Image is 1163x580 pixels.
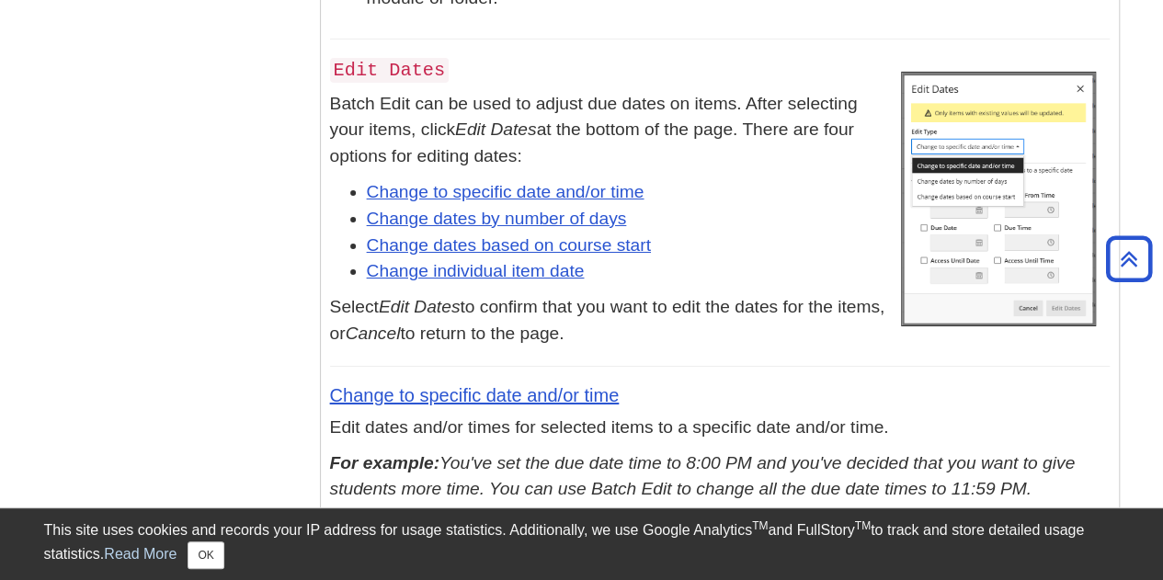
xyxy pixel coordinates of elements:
[330,453,439,472] strong: For example:
[330,385,620,405] a: Change to specific date and/or time
[330,58,450,83] code: Edit Dates
[901,72,1096,326] img: "Edit Dates" via Batch Edit
[188,541,223,569] button: Close
[379,297,461,316] em: Edit Dates
[455,119,537,139] em: Edit Dates
[330,91,1110,170] p: Batch Edit can be used to adjust due dates on items. After selecting your items, click at the bot...
[104,546,177,562] a: Read More
[367,209,627,228] a: Change dates by number of days
[346,324,401,343] em: Cancel
[367,235,651,255] a: Change dates based on course start
[330,453,1076,499] em: You've set the due date time to 8:00 PM and you've decided that you want to give students more ti...
[330,415,1110,441] p: Edit dates and/or times for selected items to a specific date and/or time.
[1100,246,1158,271] a: Back to Top
[855,519,871,532] sup: TM
[752,519,768,532] sup: TM
[44,519,1120,569] div: This site uses cookies and records your IP address for usage statistics. Additionally, we use Goo...
[330,294,1110,347] p: Select to confirm that you want to edit the dates for the items, or to return to the page.
[367,182,644,201] a: Change to specific date and/or time
[367,261,585,280] a: Change individual item date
